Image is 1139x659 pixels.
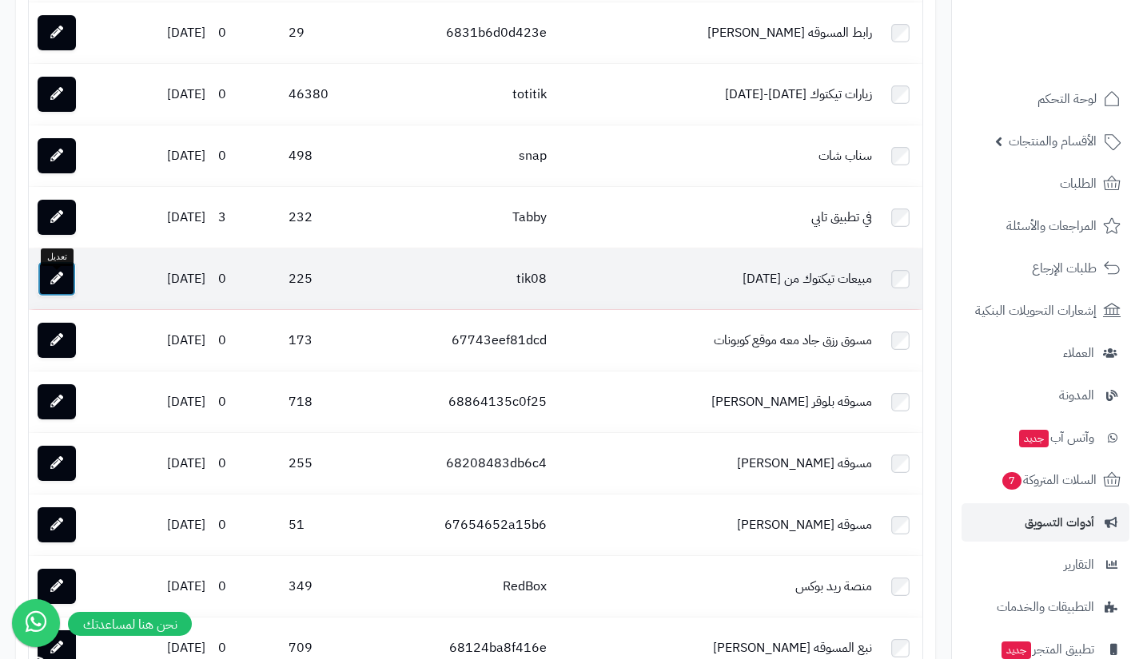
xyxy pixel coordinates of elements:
td: tik08 [356,248,553,309]
a: العملاء [962,334,1129,372]
a: المراجعات والأسئلة [962,207,1129,245]
td: مبيعات تيكتوك من [DATE] [553,248,878,309]
a: أدوات التسويق [962,503,1129,542]
td: 225 [282,248,356,309]
td: 6831b6d0d423e [356,2,553,63]
td: 0 [212,494,282,555]
span: لوحة التحكم [1037,88,1097,110]
td: [DATE] [107,494,212,555]
span: المدونة [1059,384,1094,407]
td: 29 [282,2,356,63]
td: 0 [212,433,282,494]
td: [DATE] [107,125,212,186]
td: 68864135c0f25 [356,371,553,432]
a: السلات المتروكة7 [962,461,1129,499]
span: العملاء [1063,342,1094,364]
a: المدونة [962,376,1129,415]
td: 46380 [282,64,356,125]
span: طلبات الإرجاع [1032,257,1097,280]
span: وآتس آب [1018,427,1094,449]
td: 51 [282,494,356,555]
td: 498 [282,125,356,186]
td: [DATE] [107,64,212,125]
td: Tabby [356,187,553,248]
span: التقارير [1064,554,1094,576]
td: مسوقه [PERSON_NAME] [553,494,878,555]
span: أدوات التسويق [1025,511,1094,534]
td: مسوقه بلوقر [PERSON_NAME] [553,371,878,432]
a: وآتس آبجديد [962,419,1129,457]
span: التطبيقات والخدمات [997,596,1094,618]
td: 173 [282,310,356,371]
span: إشعارات التحويلات البنكية [975,300,1097,322]
td: 255 [282,433,356,494]
td: snap [356,125,553,186]
span: المراجعات والأسئلة [1006,215,1097,237]
td: [DATE] [107,2,212,63]
span: السلات المتروكة [1001,469,1097,491]
td: في تطبيق تابي [553,187,878,248]
span: جديد [1019,430,1049,447]
td: 0 [212,310,282,371]
td: مسوقه [PERSON_NAME] [553,433,878,494]
td: [DATE] [107,433,212,494]
span: جديد [1002,641,1031,659]
td: 0 [212,556,282,617]
td: 718 [282,371,356,432]
a: التطبيقات والخدمات [962,588,1129,626]
td: 0 [212,64,282,125]
span: 7 [1002,472,1022,490]
a: لوحة التحكم [962,80,1129,118]
td: مسوق رزق جاد معه موقع كوبونات [553,310,878,371]
td: 0 [212,125,282,186]
a: التقارير [962,546,1129,584]
a: طلبات الإرجاع [962,249,1129,288]
td: 67743eef81dcd [356,310,553,371]
td: 0 [212,248,282,309]
td: 67654652a15b6 [356,494,553,555]
img: logo-2.png [1030,45,1124,78]
div: تعديل [41,248,74,266]
td: رابط المسوقه [PERSON_NAME] [553,2,878,63]
td: 3 [212,187,282,248]
td: سناب شات [553,125,878,186]
td: 68208483db6c4 [356,433,553,494]
td: زيارات تيكتوك [DATE]-[DATE] [553,64,878,125]
a: الطلبات [962,165,1129,203]
td: 349 [282,556,356,617]
td: [DATE] [107,310,212,371]
td: totitik [356,64,553,125]
td: 232 [282,187,356,248]
a: إشعارات التحويلات البنكية [962,292,1129,330]
td: RedBox [356,556,553,617]
span: الطلبات [1060,173,1097,195]
td: [DATE] [107,187,212,248]
td: [DATE] [107,371,212,432]
td: 0 [212,371,282,432]
td: 0 [212,2,282,63]
td: [DATE] [107,556,212,617]
td: [DATE] [107,248,212,309]
td: منصة ريد بوكس [553,556,878,617]
span: الأقسام والمنتجات [1009,130,1097,153]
